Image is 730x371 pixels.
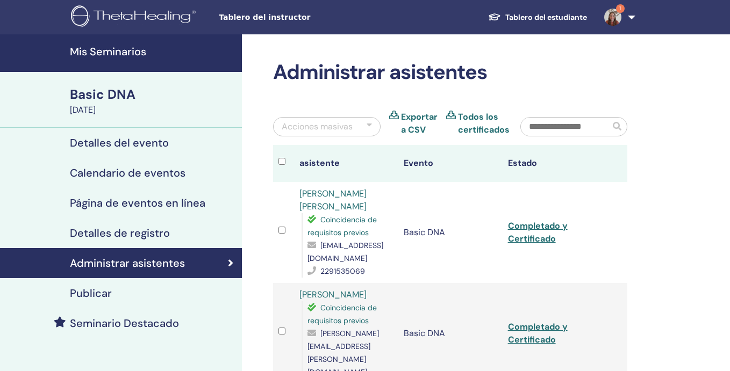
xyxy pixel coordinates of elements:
img: logo.png [71,5,199,30]
h4: Publicar [70,287,112,300]
span: [EMAIL_ADDRESS][DOMAIN_NAME] [307,241,383,263]
h4: Calendario de eventos [70,166,185,179]
th: asistente [294,145,398,182]
th: Evento [398,145,503,182]
span: 1 [616,4,625,13]
a: Exportar a CSV [401,111,438,136]
a: Completado y Certificado [508,220,568,244]
div: Acciones masivas [282,120,353,133]
h4: Detalles del evento [70,136,169,149]
a: Tablero del estudiante [479,8,596,27]
a: [PERSON_NAME] [299,289,367,300]
span: Coincidencia de requisitos previos [307,303,377,325]
a: [PERSON_NAME] [PERSON_NAME] [299,188,367,212]
h4: Página de eventos en línea [70,197,205,209]
h2: Administrar asistentes [273,60,627,85]
h4: Administrar asistentes [70,257,185,270]
img: graduation-cap-white.svg [488,12,501,21]
span: 2291535069 [320,266,365,276]
span: Coincidencia de requisitos previos [307,215,377,237]
iframe: Intercom live chat [693,334,719,360]
span: Tablero del instructor [219,12,380,23]
a: Completado y Certificado [508,321,568,345]
a: Todos los certificados [458,111,510,136]
th: Estado [503,145,607,182]
td: Basic DNA [398,182,503,283]
h4: Seminario Destacado [70,317,179,330]
h4: Detalles de registro [70,227,170,239]
img: default.jpg [604,9,621,26]
div: Basic DNA [70,85,235,104]
h4: Mis Seminarios [70,45,235,58]
a: Basic DNA[DATE] [63,85,242,117]
div: [DATE] [70,104,235,117]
